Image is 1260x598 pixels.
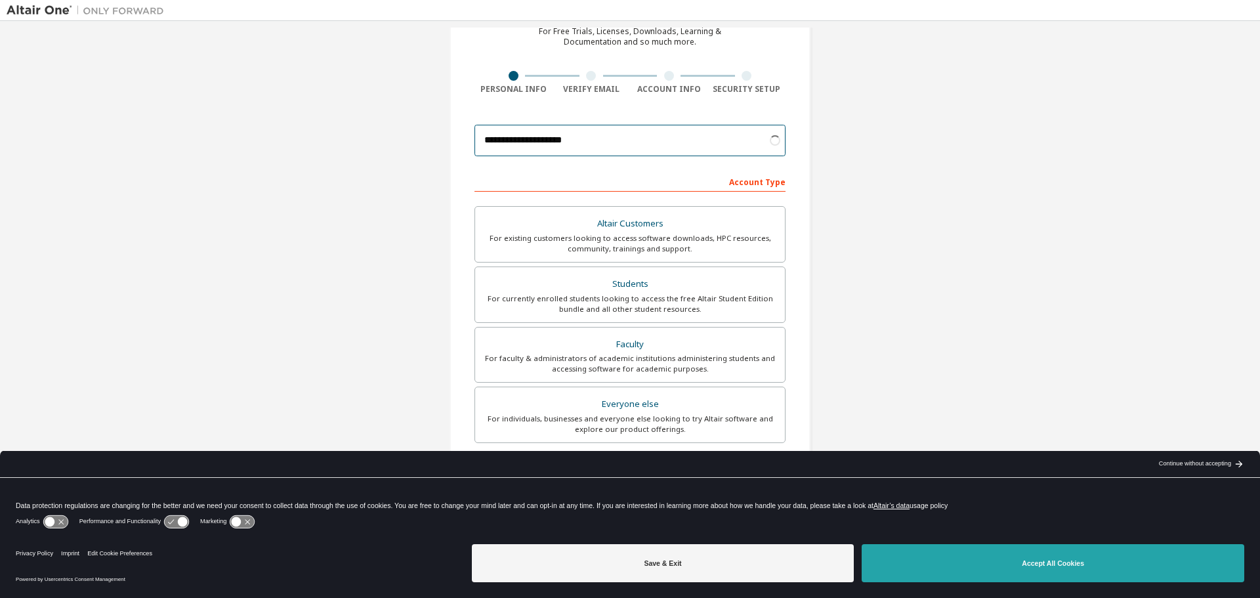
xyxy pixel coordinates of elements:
[483,353,777,374] div: For faculty & administrators of academic institutions administering students and accessing softwa...
[539,26,721,47] div: For Free Trials, Licenses, Downloads, Learning & Documentation and so much more.
[708,84,786,95] div: Security Setup
[483,293,777,314] div: For currently enrolled students looking to access the free Altair Student Edition bundle and all ...
[483,275,777,293] div: Students
[474,84,553,95] div: Personal Info
[483,233,777,254] div: For existing customers looking to access software downloads, HPC resources, community, trainings ...
[7,4,171,17] img: Altair One
[553,84,631,95] div: Verify Email
[483,335,777,354] div: Faculty
[483,215,777,233] div: Altair Customers
[630,84,708,95] div: Account Info
[483,414,777,435] div: For individuals, businesses and everyone else looking to try Altair software and explore our prod...
[474,171,786,192] div: Account Type
[483,395,777,414] div: Everyone else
